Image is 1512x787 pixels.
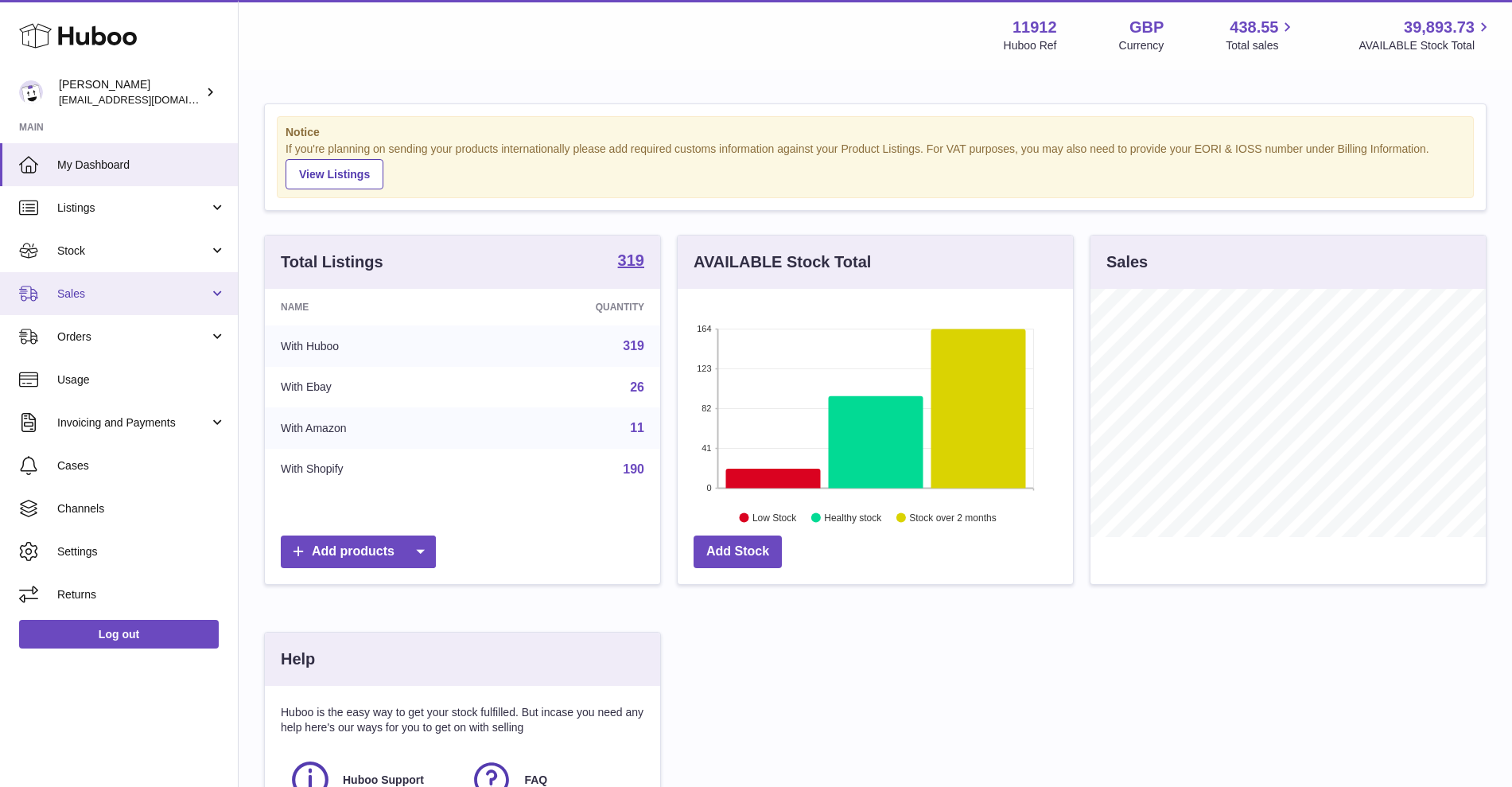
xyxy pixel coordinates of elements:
[57,372,226,388] span: Usage
[702,403,711,413] text: 82
[286,142,1465,189] div: If you're planning on sending your products internationally please add required customs informati...
[706,483,711,493] text: 0
[281,251,383,273] h3: Total Listings
[19,620,219,649] a: Log out
[697,364,711,373] text: 123
[481,289,660,325] th: Quantity
[59,77,202,107] div: [PERSON_NAME]
[1404,17,1475,38] span: 39,893.73
[57,329,209,345] span: Orders
[59,93,234,106] span: [EMAIL_ADDRESS][DOMAIN_NAME]
[1119,38,1164,53] div: Currency
[1226,38,1296,53] span: Total sales
[286,125,1465,140] strong: Notice
[1226,17,1296,53] a: 438.55 Total sales
[618,252,644,271] a: 319
[265,449,481,490] td: With Shopify
[57,201,209,216] span: Listings
[57,286,209,302] span: Sales
[694,251,871,273] h3: AVAILABLE Stock Total
[1230,17,1278,38] span: 438.55
[57,501,226,516] span: Channels
[1129,17,1164,38] strong: GBP
[57,244,209,259] span: Stock
[265,289,481,325] th: Name
[281,705,644,735] p: Huboo is the easy way to get your stock fulfilled. But incase you need any help here's our ways f...
[1004,38,1057,53] div: Huboo Ref
[1106,251,1148,273] h3: Sales
[265,325,481,367] td: With Huboo
[824,512,882,523] text: Healthy stock
[618,252,644,268] strong: 319
[57,458,226,473] span: Cases
[697,324,711,333] text: 164
[630,380,644,394] a: 26
[286,159,383,189] a: View Listings
[909,512,996,523] text: Stock over 2 months
[630,421,644,434] a: 11
[694,536,782,568] a: Add Stock
[57,415,209,431] span: Invoicing and Payments
[1358,38,1493,53] span: AVAILABLE Stock Total
[752,512,797,523] text: Low Stock
[1358,17,1493,53] a: 39,893.73 AVAILABLE Stock Total
[57,544,226,559] span: Settings
[57,158,226,173] span: My Dashboard
[265,367,481,408] td: With Ebay
[281,649,315,670] h3: Help
[623,339,644,353] a: 319
[1013,17,1057,38] strong: 11912
[19,80,43,104] img: info@carbonmyride.com
[265,407,481,449] td: With Amazon
[57,587,226,602] span: Returns
[281,536,436,568] a: Add products
[623,462,644,476] a: 190
[702,443,711,453] text: 41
